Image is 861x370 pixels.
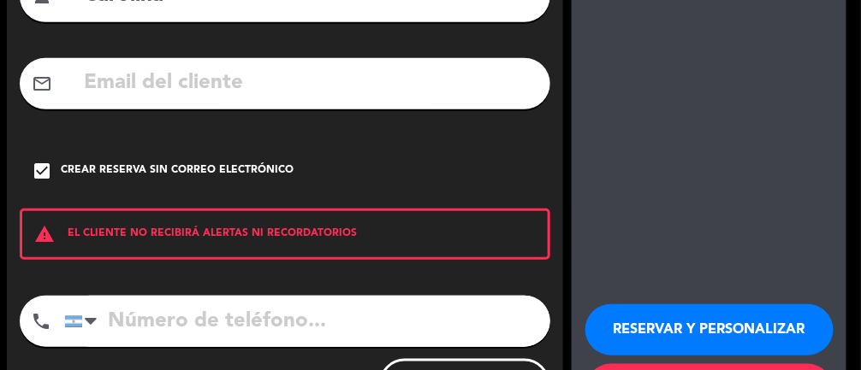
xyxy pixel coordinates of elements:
input: Email del cliente [83,66,537,101]
i: mail_outline [33,73,53,94]
div: Argentina: +54 [65,297,104,346]
i: check_box [33,161,53,181]
div: Crear reserva sin correo electrónico [62,162,294,179]
button: RESERVAR Y PERSONALIZAR [585,304,834,355]
input: Número de teléfono... [64,296,550,347]
i: phone [32,311,52,332]
div: EL CLIENTE NO RECIBIRÁ ALERTAS NI RECORDATORIOS [20,208,550,260]
i: warning [22,224,68,244]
